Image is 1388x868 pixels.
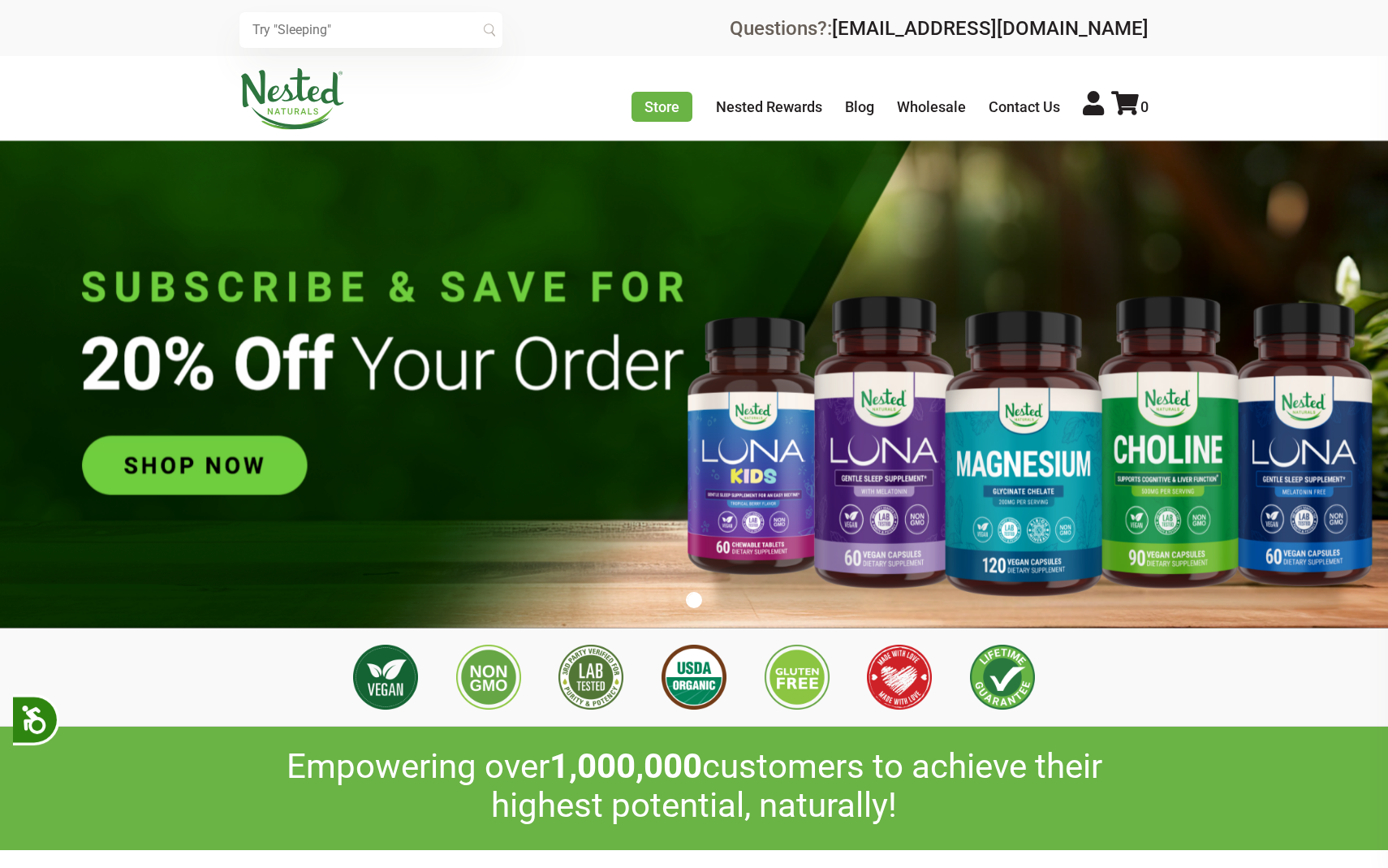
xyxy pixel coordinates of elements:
img: 3rd Party Lab Tested [558,645,623,710]
img: Lifetime Guarantee [970,645,1035,710]
img: Nested Naturals [239,68,345,130]
img: Made with Love [867,645,932,710]
a: 0 [1111,98,1149,115]
img: USDA Organic [662,645,726,710]
input: Try "Sleeping" [239,12,502,48]
img: Non GMO [456,645,521,710]
span: 0 [1140,98,1149,115]
a: [EMAIL_ADDRESS][DOMAIN_NAME] [832,17,1149,40]
a: Wholesale [897,98,966,115]
a: Store [631,92,692,122]
div: Questions?: [730,19,1149,38]
a: Blog [845,98,874,115]
h2: Empowering over customers to achieve their highest potential, naturally! [239,747,1149,826]
span: 1,000,000 [550,746,702,786]
img: Gluten Free [765,645,830,710]
a: Nested Rewards [716,98,822,115]
button: 1 of 1 [686,592,702,608]
a: Contact Us [989,98,1060,115]
img: Vegan [353,645,418,710]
